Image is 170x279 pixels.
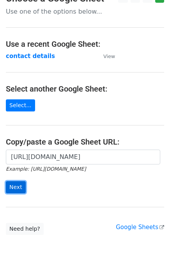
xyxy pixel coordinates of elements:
a: View [96,53,115,60]
a: contact details [6,53,55,60]
small: View [103,53,115,59]
h4: Use a recent Google Sheet: [6,39,164,49]
iframe: Chat Widget [131,242,170,279]
input: Paste your Google Sheet URL here [6,150,160,164]
p: Use one of the options below... [6,7,164,16]
h4: Select another Google Sheet: [6,84,164,94]
input: Next [6,181,26,193]
small: Example: [URL][DOMAIN_NAME] [6,166,86,172]
h4: Copy/paste a Google Sheet URL: [6,137,164,147]
a: Select... [6,99,35,111]
a: Need help? [6,223,44,235]
a: Google Sheets [116,224,164,231]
